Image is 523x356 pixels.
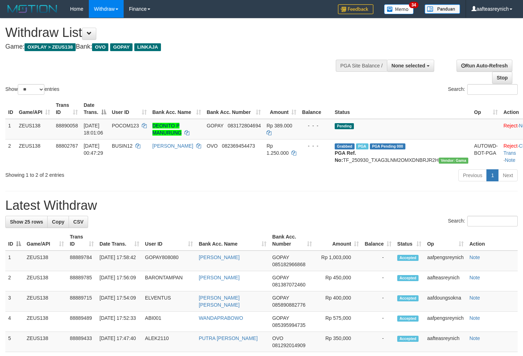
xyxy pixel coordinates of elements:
span: Rp 1.250.000 [266,143,289,156]
td: 1 [5,119,16,139]
td: - [362,332,394,352]
td: 2 [5,271,24,291]
td: 2 [5,139,16,166]
div: - - - [302,142,329,149]
span: Copy 082369454473 to clipboard [222,143,255,149]
span: [DATE] 18:01:06 [83,123,103,136]
th: Status [332,99,471,119]
th: Trans ID: activate to sort column ascending [67,230,97,251]
td: ALEK2110 [142,332,196,352]
td: TF_250930_TXAG3LNM2OMXDNBRJR2H [332,139,471,166]
td: ZEUS138 [24,332,67,352]
th: Date Trans.: activate to sort column descending [81,99,109,119]
td: 4 [5,312,24,332]
span: OVO [272,335,283,341]
td: 5 [5,332,24,352]
span: OXPLAY > ZEUS138 [25,43,76,51]
td: [DATE] 17:47:40 [97,332,142,352]
th: Balance [299,99,332,119]
span: Marked by aafsreyleap [356,143,368,149]
button: None selected [387,60,434,72]
th: Op: activate to sort column ascending [471,99,501,119]
th: Amount: activate to sort column ascending [264,99,299,119]
td: - [362,312,394,332]
a: [PERSON_NAME] [199,254,239,260]
th: ID [5,99,16,119]
span: GOPAY [110,43,133,51]
span: Accepted [397,295,419,301]
a: WANDAPRABOWO [199,315,243,321]
label: Search: [448,84,518,95]
span: GOPAY [272,275,289,280]
span: Accepted [397,316,419,322]
a: Show 25 rows [5,216,48,228]
a: DEONITO P MANURUNG [152,123,182,136]
label: Show entries [5,84,59,95]
h1: Withdraw List [5,26,341,40]
span: Copy 081292014909 to clipboard [272,343,305,348]
div: PGA Site Balance / [336,60,387,72]
span: CSV [73,219,83,225]
td: - [362,271,394,291]
td: Rp 450,000 [315,271,362,291]
td: aafteasreynich [424,332,467,352]
td: ELVENTUS [142,291,196,312]
th: Bank Acc. Name: activate to sort column ascending [196,230,269,251]
img: Feedback.jpg [338,4,373,14]
td: 88889715 [67,291,97,312]
th: Bank Acc. Number: activate to sort column ascending [269,230,315,251]
input: Search: [467,216,518,226]
span: BUSIN12 [112,143,133,149]
a: CSV [69,216,88,228]
span: 34 [409,2,419,8]
span: Accepted [397,275,419,281]
td: GOPAY808080 [142,251,196,271]
td: [DATE] 17:58:42 [97,251,142,271]
span: OVO [207,143,218,149]
a: PUTRA [PERSON_NAME] [199,335,258,341]
a: Previous [458,169,487,181]
td: ZEUS138 [16,139,53,166]
span: Copy 085890882776 to clipboard [272,302,305,308]
th: ID: activate to sort column descending [5,230,24,251]
span: LINKAJA [134,43,161,51]
td: aafteasreynich [424,271,467,291]
td: BARONTAMPAN [142,271,196,291]
a: Copy [47,216,69,228]
span: Copy [52,219,64,225]
span: GOPAY [207,123,223,128]
th: Action [467,230,518,251]
span: Copy 081387072460 to clipboard [272,282,305,287]
a: Note [469,275,480,280]
td: aafpengsreynich [424,312,467,332]
th: Game/API: activate to sort column ascending [24,230,67,251]
b: PGA Ref. No: [335,150,356,163]
th: Amount: activate to sort column ascending [315,230,362,251]
td: AUTOWD-BOT-PGA [471,139,501,166]
a: Note [469,295,480,301]
a: Note [505,157,516,163]
td: Rp 400,000 [315,291,362,312]
td: 88889784 [67,251,97,271]
img: panduan.png [425,4,460,14]
td: ZEUS138 [24,312,67,332]
th: User ID: activate to sort column ascending [142,230,196,251]
td: aafdoungsokna [424,291,467,312]
a: 1 [486,169,498,181]
span: GOPAY [272,315,289,321]
span: Accepted [397,336,419,342]
td: 3 [5,291,24,312]
span: Pending [335,123,354,129]
td: ZEUS138 [24,291,67,312]
a: Note [469,315,480,321]
th: Op: activate to sort column ascending [424,230,467,251]
h1: Latest Withdraw [5,198,518,213]
td: [DATE] 17:56:09 [97,271,142,291]
th: Balance: activate to sort column ascending [362,230,394,251]
span: GOPAY [272,254,289,260]
a: Stop [492,72,512,84]
span: Copy 085182966868 to clipboard [272,262,305,267]
th: User ID: activate to sort column ascending [109,99,150,119]
td: 88889433 [67,332,97,352]
td: - [362,251,394,271]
